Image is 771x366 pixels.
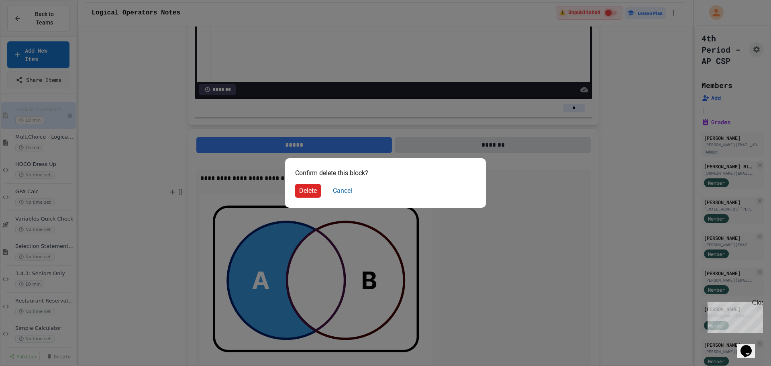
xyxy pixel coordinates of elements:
h2: Confirm delete this block? [295,168,368,178]
div: Chat with us now!Close [3,3,55,51]
iframe: chat widget [737,334,763,358]
button: Delete [295,184,321,198]
button: Cancel [329,184,356,198]
iframe: chat widget [704,299,763,333]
